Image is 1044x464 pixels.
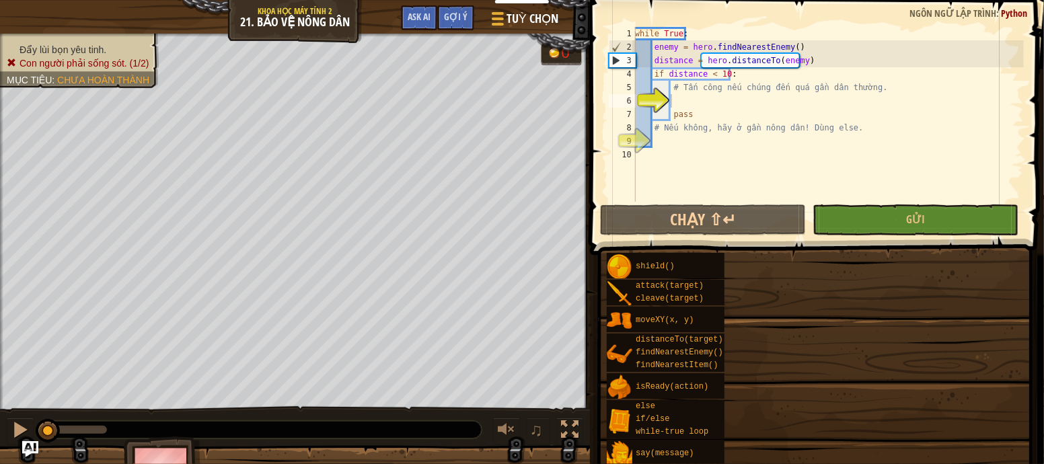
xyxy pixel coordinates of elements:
span: Con người phải sống sót. (1/2) [20,58,149,69]
button: ♫ [527,418,550,445]
span: findNearestItem() [636,360,718,370]
div: Team 'humans' has 0 gold. [541,42,582,65]
span: Ngôn ngữ lập trình [909,7,996,20]
span: Chưa hoàn thành [57,75,149,85]
img: portrait.png [607,342,632,367]
div: 2 [609,40,636,54]
button: Ask AI [22,441,38,457]
div: 3 [609,54,636,67]
span: Đẩy lùi bọn yêu tinh. [20,44,106,55]
img: portrait.png [607,375,632,400]
div: 10 [609,148,636,161]
button: Tuỳ chọn [481,5,566,37]
span: : [996,7,1001,20]
button: Ask AI [401,5,437,30]
span: else [636,401,655,411]
span: Gửi [906,212,925,227]
span: say(message) [636,449,694,458]
button: Chạy ⇧↵ [600,204,806,235]
div: 4 [609,67,636,81]
span: Ask AI [408,10,431,23]
span: Python [1001,7,1027,20]
span: distanceTo(target) [636,335,723,344]
div: 7 [609,108,636,121]
img: portrait.png [607,308,632,334]
span: while-true loop [636,427,708,436]
img: portrait.png [607,408,632,434]
span: Mục tiêu [7,75,52,85]
span: ♫ [529,420,543,440]
span: : [52,75,57,85]
span: shield() [636,262,675,271]
button: Gửi [813,204,1018,235]
button: Bật tắt chế độ toàn màn hình [556,418,583,445]
div: 5 [609,81,636,94]
div: 9 [609,134,636,148]
span: isReady(action) [636,382,708,391]
div: 0 [562,46,575,61]
div: 8 [609,121,636,134]
span: attack(target) [636,281,704,291]
img: portrait.png [607,281,632,307]
span: Gợi ý [444,10,468,23]
span: cleave(target) [636,294,704,303]
span: Tuỳ chọn [507,10,558,28]
img: portrait.png [607,254,632,280]
button: Tùy chỉnh âm lượng [493,418,520,445]
div: 1 [609,27,636,40]
button: Ctrl + P: Pause [7,418,34,445]
span: findNearestEnemy() [636,348,723,357]
li: Đẩy lùi bọn yêu tinh. [7,43,149,56]
span: if/else [636,414,669,424]
div: 6 [609,94,636,108]
li: Con người phải sống sót. [7,56,149,70]
span: moveXY(x, y) [636,315,694,325]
